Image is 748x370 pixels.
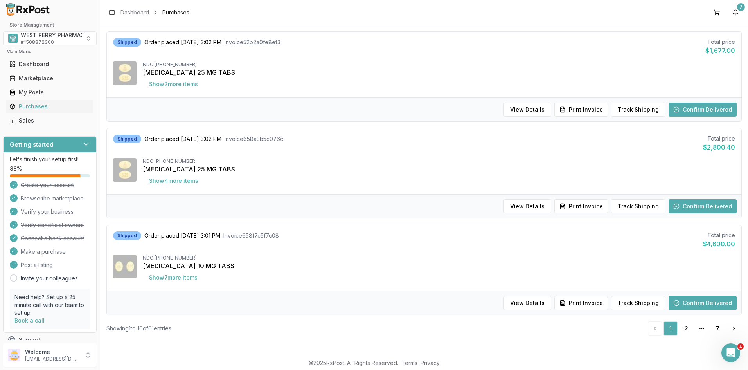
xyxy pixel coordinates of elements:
nav: pagination [648,321,742,336]
div: [MEDICAL_DATA] 10 MG TABS [143,261,735,271]
div: NDC: [PHONE_NUMBER] [143,255,735,261]
div: $4,600.00 [703,239,735,249]
button: Track Shipping [611,199,665,213]
span: # 1508872300 [21,39,54,45]
button: Confirm Delivered [669,296,737,310]
h3: Getting started [10,140,54,149]
a: 2 [679,321,693,336]
img: Jardiance 25 MG TABS [113,61,137,85]
div: Total price [705,38,735,46]
button: Support [3,333,97,347]
span: Purchases [162,9,189,16]
span: WEST PERRY PHARMACY INC [21,31,99,39]
div: NDC: [PHONE_NUMBER] [143,158,735,164]
button: Show2more items [143,77,204,91]
span: Make a purchase [21,248,66,256]
div: Total price [703,135,735,143]
a: Purchases [6,99,93,114]
button: Purchases [3,100,97,113]
div: My Posts [9,88,90,96]
a: Dashboard [6,57,93,71]
div: Showing 1 to 10 of 61 entries [106,325,171,332]
div: [MEDICAL_DATA] 25 MG TABS [143,68,735,77]
span: Order placed [DATE] 3:02 PM [144,38,221,46]
button: Print Invoice [554,199,608,213]
div: Shipped [113,231,141,240]
div: 7 [737,3,745,11]
img: User avatar [8,349,20,361]
a: My Posts [6,85,93,99]
h2: Main Menu [6,49,93,55]
div: Shipped [113,38,141,47]
div: $2,800.40 [703,143,735,152]
div: Purchases [9,103,90,110]
button: View Details [503,199,551,213]
button: Sales [3,114,97,127]
a: Marketplace [6,71,93,85]
span: Invoice 52b2a0fe8ef3 [225,38,280,46]
span: 1 [737,343,744,350]
button: Confirm Delivered [669,103,737,117]
button: Show7more items [143,271,204,285]
button: Dashboard [3,58,97,70]
iframe: Intercom live chat [721,343,740,362]
a: Terms [401,359,417,366]
button: View Details [503,296,551,310]
button: My Posts [3,86,97,99]
span: 88 % [10,165,22,173]
button: Track Shipping [611,296,665,310]
div: NDC: [PHONE_NUMBER] [143,61,735,68]
h2: Store Management [3,22,97,28]
div: Marketplace [9,74,90,82]
button: Show4more items [143,174,205,188]
div: Shipped [113,135,141,143]
div: Dashboard [9,60,90,68]
nav: breadcrumb [120,9,189,16]
a: 1 [663,321,678,336]
span: Verify beneficial owners [21,221,84,229]
span: Invoice 658a3b5c076c [225,135,283,143]
div: [MEDICAL_DATA] 25 MG TABS [143,164,735,174]
a: 7 [710,321,725,336]
a: Go to next page [726,321,742,336]
div: Sales [9,117,90,125]
div: $1,677.00 [705,46,735,55]
span: Post a listing [21,261,53,269]
a: Sales [6,114,93,128]
a: Invite your colleagues [21,274,78,282]
span: Order placed [DATE] 3:01 PM [144,232,220,240]
span: Connect a bank account [21,235,84,242]
span: Invoice 658f7c5f7c08 [223,232,279,240]
button: Track Shipping [611,103,665,117]
a: Privacy [421,359,440,366]
div: Total price [703,231,735,239]
img: Jardiance 25 MG TABS [113,158,137,182]
p: Welcome [25,348,79,356]
button: Confirm Delivered [669,199,737,213]
button: Select a view [3,31,97,45]
a: Dashboard [120,9,149,16]
button: Marketplace [3,72,97,85]
button: 7 [729,6,742,19]
button: Print Invoice [554,296,608,310]
span: Browse the marketplace [21,195,84,202]
p: Need help? Set up a 25 minute call with our team to set up. [14,293,85,317]
button: Print Invoice [554,103,608,117]
img: RxPost Logo [3,3,53,16]
img: Jardiance 10 MG TABS [113,255,137,278]
span: Create your account [21,181,74,189]
a: Book a call [14,317,45,324]
span: Verify your business [21,208,74,216]
p: [EMAIL_ADDRESS][DOMAIN_NAME] [25,356,79,362]
button: View Details [503,103,551,117]
p: Let's finish your setup first! [10,155,90,163]
span: Order placed [DATE] 3:02 PM [144,135,221,143]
